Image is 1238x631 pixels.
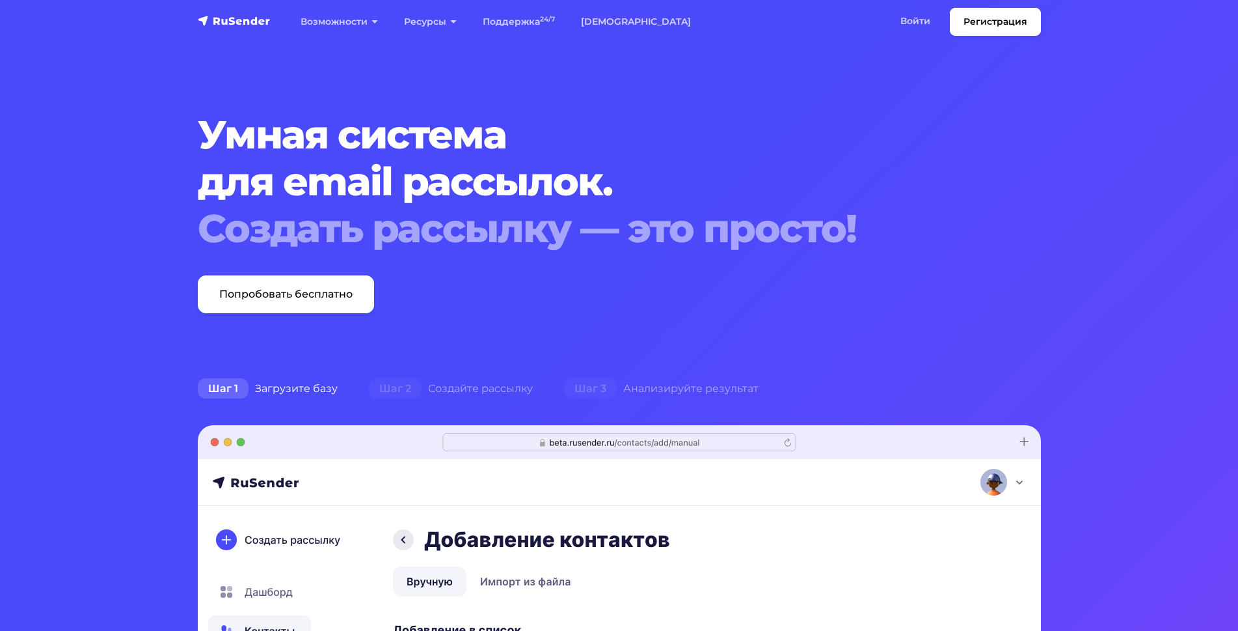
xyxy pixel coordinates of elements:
img: RuSender [198,14,271,27]
a: Поддержка24/7 [470,8,568,35]
div: Создайте рассылку [353,376,548,402]
a: [DEMOGRAPHIC_DATA] [568,8,704,35]
span: Шаг 3 [564,378,617,399]
a: Войти [887,8,943,35]
a: Возможности [288,8,391,35]
div: Анализируйте результат [548,376,774,402]
h1: Умная система для email рассылок. [198,111,969,252]
div: Создать рассылку — это просто! [198,205,969,252]
div: Загрузите базу [182,376,353,402]
sup: 24/7 [540,15,555,23]
a: Регистрация [950,8,1041,36]
a: Попробовать бесплатно [198,275,374,313]
a: Ресурсы [391,8,470,35]
span: Шаг 1 [198,378,249,399]
span: Шаг 2 [369,378,422,399]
